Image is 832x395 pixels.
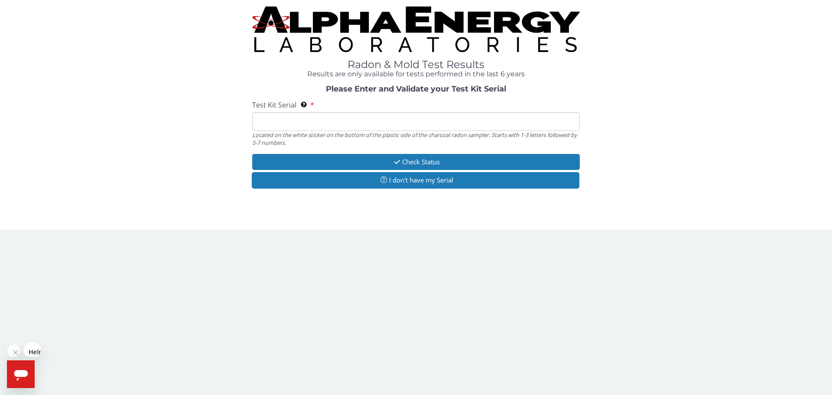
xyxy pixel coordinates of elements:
span: Test Kit Serial [252,100,296,110]
h1: Radon & Mold Test Results [252,59,580,70]
span: Help [5,6,19,13]
button: I don't have my Serial [252,172,579,188]
iframe: Close message [7,344,20,357]
h4: Results are only available for tests performed in the last 6 years [252,70,580,78]
button: Check Status [252,154,580,170]
iframe: Button to launch messaging window [7,360,35,388]
strong: Please Enter and Validate your Test Kit Serial [326,84,506,94]
div: Located on the white sticker on the bottom of the plastic side of the charcoal radon sampler. Sta... [252,131,580,147]
img: TightCrop.jpg [252,7,580,52]
iframe: Message from company [23,343,41,357]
